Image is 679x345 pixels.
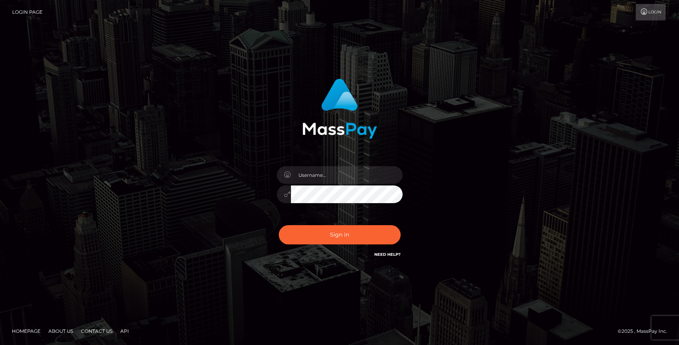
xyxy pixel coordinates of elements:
[12,4,42,20] a: Login Page
[636,4,666,20] a: Login
[9,325,44,337] a: Homepage
[45,325,76,337] a: About Us
[78,325,116,337] a: Contact Us
[302,79,377,139] img: MassPay Login
[117,325,132,337] a: API
[279,225,401,244] button: Sign in
[618,327,673,336] div: © 2025 , MassPay Inc.
[291,166,403,184] input: Username...
[374,252,401,257] a: Need Help?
